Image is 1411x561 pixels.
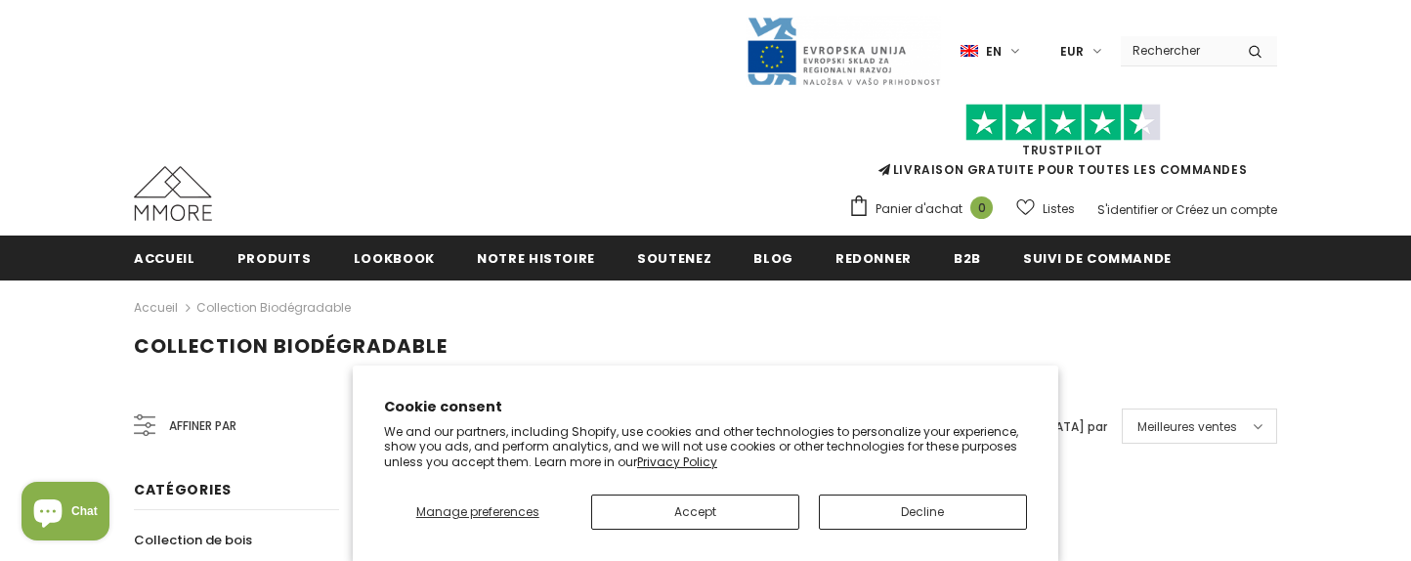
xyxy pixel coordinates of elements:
[1060,42,1084,62] span: EUR
[1023,236,1172,280] a: Suivi de commande
[746,42,941,59] a: Javni Razpis
[196,299,351,316] a: Collection biodégradable
[753,236,793,280] a: Blog
[637,249,711,268] span: soutenez
[416,503,539,520] span: Manage preferences
[1043,199,1075,219] span: Listes
[637,236,711,280] a: soutenez
[970,196,993,219] span: 0
[1137,417,1237,437] span: Meilleures ventes
[848,194,1003,224] a: Panier d'achat 0
[134,332,448,360] span: Collection biodégradable
[965,104,1161,142] img: Faites confiance aux étoiles pilotes
[819,495,1027,530] button: Decline
[986,42,1002,62] span: en
[1121,36,1233,65] input: Search Site
[134,296,178,320] a: Accueil
[961,43,978,60] img: i-lang-1.png
[848,112,1277,178] span: LIVRAISON GRATUITE POUR TOUTES LES COMMANDES
[134,523,252,557] a: Collection de bois
[637,453,717,470] a: Privacy Policy
[1097,201,1158,218] a: S'identifier
[753,249,793,268] span: Blog
[16,482,115,545] inbox-online-store-chat: Shopify online store chat
[384,397,1027,417] h2: Cookie consent
[876,199,962,219] span: Panier d'achat
[354,236,435,280] a: Lookbook
[169,415,236,437] span: Affiner par
[477,249,595,268] span: Notre histoire
[134,531,252,549] span: Collection de bois
[746,16,941,87] img: Javni Razpis
[384,495,572,530] button: Manage preferences
[134,249,195,268] span: Accueil
[835,249,912,268] span: Redonner
[354,249,435,268] span: Lookbook
[477,236,595,280] a: Notre histoire
[134,166,212,221] img: Cas MMORE
[384,424,1027,470] p: We and our partners, including Shopify, use cookies and other technologies to personalize your ex...
[1022,142,1103,158] a: TrustPilot
[954,236,981,280] a: B2B
[134,236,195,280] a: Accueil
[591,495,799,530] button: Accept
[954,249,981,268] span: B2B
[134,480,232,499] span: Catégories
[1176,201,1277,218] a: Créez un compte
[1161,201,1173,218] span: or
[237,236,312,280] a: Produits
[1023,249,1172,268] span: Suivi de commande
[835,236,912,280] a: Redonner
[1016,192,1075,226] a: Listes
[237,249,312,268] span: Produits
